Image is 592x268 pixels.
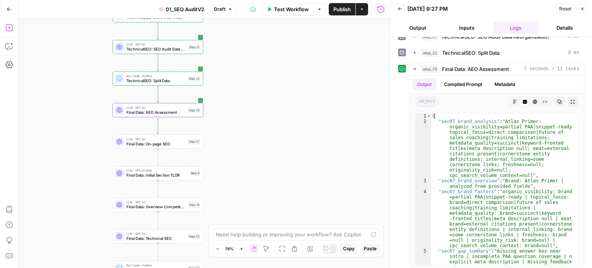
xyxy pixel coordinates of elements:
div: LLM · GPT-4.1 MiniFinal Data: Initial Section TLDRStep 6 [113,166,203,180]
g: Edge from step_21 to step_22 [157,54,159,71]
div: Step 15 [188,202,200,207]
div: Step 79 [188,108,200,113]
span: Final Data: AEO Assessment [442,65,509,73]
button: Paste [361,244,380,254]
span: 0 ms [568,49,579,56]
span: step_79 [421,65,439,73]
span: Run Code · Python [126,74,185,78]
span: TechnicalSEO: Split Data [126,78,185,83]
span: 7 seconds / 11 tasks [524,66,579,72]
div: Run Code · PythonTechnicalSEO: Split DataStep 22 [113,72,203,86]
span: Final Data: Technical SEO [126,236,185,241]
span: LLM · GPT-4.1 [126,200,186,204]
button: Copy [340,244,358,254]
div: 4 [416,189,431,248]
div: Step 6 [189,170,200,176]
button: Publish [329,3,355,15]
div: Step 23 [188,234,200,239]
g: Edge from step_79 to step_57 [157,117,159,134]
button: Test Workflow [262,3,313,15]
button: Compiled Prompt [439,79,487,90]
button: Logs [493,22,539,34]
span: LLM · GPT-4.1 [126,42,186,47]
span: LLM · GPT-4.1 [126,105,185,110]
span: Publish [333,5,351,13]
span: TechnicalSEO: Core Web Vitals [126,15,186,20]
span: step_22 [421,49,439,57]
div: LLM · GPT-4.1Final Data: AEO AssessmentStep 79 [113,103,203,117]
span: object [415,97,439,107]
div: LLM · GPT-4.1Final Data: On-page SEOStep 57 [113,135,203,148]
div: TechnicalSEO: Core Web Vitals [113,8,203,22]
span: TechnicalSEO: Split Data [442,49,499,57]
button: Output [412,79,436,90]
span: Final Data: Initial Section TLDR [126,172,187,178]
div: LLM · GPT-4.1Final Data: Technical SEOStep 23 [113,229,203,243]
span: Copy [343,245,355,252]
button: 01_SEO AuditV2 [154,3,209,15]
span: Final Data: Overview Competitor Analysis [126,204,186,210]
g: Edge from step_19 to step_21 [157,22,159,39]
span: Reset [559,5,572,12]
div: 1 [416,113,431,119]
span: Run Code · Python [126,263,185,268]
g: Edge from step_6 to step_15 [157,180,159,197]
button: 0 ms [409,47,584,59]
div: LLM · GPT-4.1Final Data: Overview Competitor AnalysisStep 15 [113,198,203,212]
span: LLM · GPT-4.1 [126,231,185,236]
div: 3 [416,178,431,189]
span: Toggle code folding, rows 1 through 8 [427,113,431,119]
span: Final Data: On-page SEO [126,141,185,147]
g: Edge from step_22 to step_79 [157,86,159,103]
div: Step 57 [188,139,200,145]
g: Edge from step_23 to step_24 [157,243,159,260]
div: Step 21 [188,44,200,50]
span: 01_SEO AuditV2 [166,5,204,13]
button: 7 seconds / 11 tasks [409,63,584,75]
g: Edge from step_57 to step_6 [157,148,159,165]
span: Draft [214,6,225,13]
span: LLM · GPT-4.1 Mini [126,168,187,173]
span: LLM · GPT-4.1 [126,137,185,142]
button: Details [542,22,587,34]
div: 2 [416,119,431,178]
span: Final Data: AEO Assessment [126,109,185,115]
span: 76% [225,246,234,252]
div: LLM · GPT-4.1TechnicalSEO: SEO Audit Data ReorganizationStep 21 [113,40,203,54]
span: Paste [364,245,377,252]
span: TechnicalSEO: SEO Audit Data Reorganization [126,46,186,52]
button: Draft [210,4,236,14]
button: Inputs [444,22,490,34]
button: Reset [556,4,575,14]
span: Test Workflow [274,5,309,13]
button: Metadata [490,79,520,90]
div: Step 22 [188,76,200,81]
button: Output [395,22,441,34]
g: Edge from step_15 to step_23 [157,212,159,229]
